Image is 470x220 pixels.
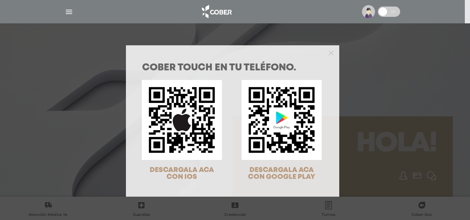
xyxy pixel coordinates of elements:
img: qr-code [142,80,222,160]
img: qr-code [242,80,322,160]
h1: COBER TOUCH en tu teléfono. [142,63,323,73]
span: DESCARGALA ACA CON GOOGLE PLAY [248,167,315,180]
span: DESCARGALA ACA CON IOS [150,167,214,180]
button: Close [329,49,334,56]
